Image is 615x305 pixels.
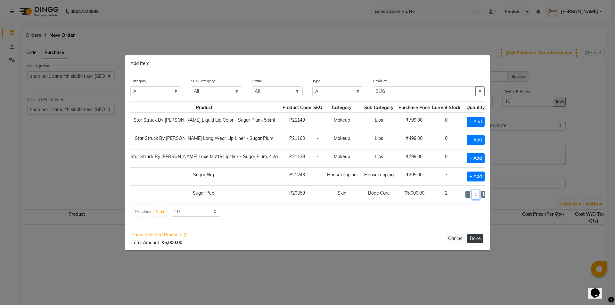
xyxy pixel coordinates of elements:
td: ₹799.00 [398,113,431,131]
td: Skin [323,186,360,204]
td: - [312,131,323,149]
td: P21243 [282,167,312,186]
td: Makeup [323,149,360,167]
label: Sub Category [191,78,215,84]
th: Sub Category [360,102,398,113]
label: Category [130,78,146,84]
td: Lips [360,149,398,167]
button: Next [154,207,166,216]
td: - [312,186,323,204]
label: Product [373,78,387,84]
td: Sugar Peel [127,186,282,204]
td: - [312,149,323,167]
th: Product [127,102,282,113]
span: + Add [467,172,485,181]
td: 7 [431,167,462,186]
td: ₹499.00 [398,131,431,149]
td: Makeup [323,113,360,131]
td: ₹5,000.00 [398,186,431,204]
td: 0 [431,131,462,149]
button: Done [467,234,483,243]
th: Current Stock [431,102,462,113]
span: Show Selected Products (1) [132,231,189,238]
td: Star Struck By [PERSON_NAME] Liquid Lip Color - Sugar Plum, 5.5ml [127,113,282,131]
td: ₹295.00 [398,167,431,186]
span: + Add [467,153,485,163]
td: Star Struck By [PERSON_NAME] Long Wear Lip Liner - Sugar Plum [127,131,282,149]
td: - [312,167,323,186]
label: Type [312,78,321,84]
th: SKU [312,102,323,113]
iframe: chat widget [588,279,609,299]
td: Makeup [323,131,360,149]
td: 2 [431,186,462,204]
td: Lips [360,113,398,131]
input: Search or Scan Product [373,86,476,96]
th: Product Code [282,102,312,113]
td: - [312,113,323,131]
span: Purchase Price [398,105,430,110]
td: Housekepping [323,167,360,186]
td: ₹799.00 [398,149,431,167]
td: Sugar 6kg. [127,167,282,186]
td: P21139 [282,149,312,167]
button: Cancel [446,234,465,243]
div: Add Item [125,55,490,72]
span: + Add [467,117,485,127]
td: 0 [431,113,462,131]
span: + Add [467,135,485,145]
td: P21149 [282,113,312,131]
td: Star Struck By [PERSON_NAME] Luxe Matte Lipstick - Sugar Plum, 4.2g [127,149,282,167]
label: Brand [252,78,262,84]
td: Lips [360,131,398,149]
th: Category [323,102,360,113]
td: P21160 [282,131,312,149]
td: 0 [431,149,462,167]
span: Total Amount : [132,240,182,245]
b: ₹5,000.00 [161,240,182,245]
td: Body Care [360,186,398,204]
th: Quantity [462,102,490,113]
td: P20359 [282,186,312,204]
td: Housekepping [360,167,398,186]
